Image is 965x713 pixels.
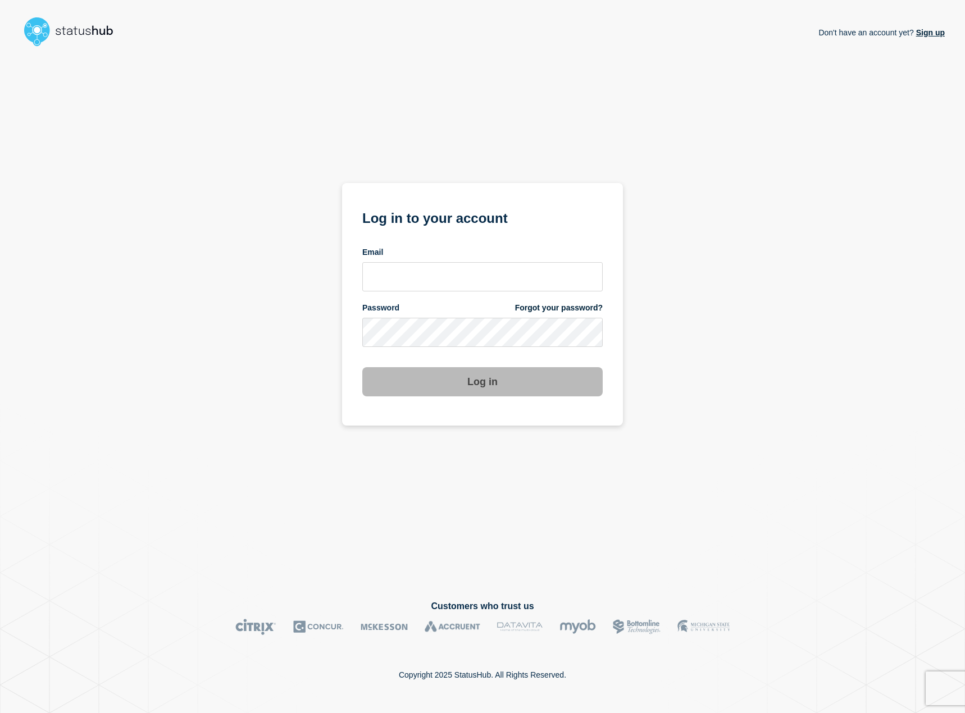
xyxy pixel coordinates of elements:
[362,262,603,291] input: email input
[361,619,408,635] img: McKesson logo
[362,318,603,347] input: password input
[20,13,127,49] img: StatusHub logo
[362,207,603,227] h1: Log in to your account
[235,619,276,635] img: Citrix logo
[497,619,543,635] img: DataVita logo
[559,619,596,635] img: myob logo
[20,601,945,611] h2: Customers who trust us
[515,303,603,313] a: Forgot your password?
[362,367,603,396] button: Log in
[914,28,945,37] a: Sign up
[613,619,661,635] img: Bottomline logo
[362,247,383,258] span: Email
[818,19,945,46] p: Don't have an account yet?
[677,619,730,635] img: MSU logo
[399,670,566,679] p: Copyright 2025 StatusHub. All Rights Reserved.
[293,619,344,635] img: Concur logo
[362,303,399,313] span: Password
[425,619,480,635] img: Accruent logo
